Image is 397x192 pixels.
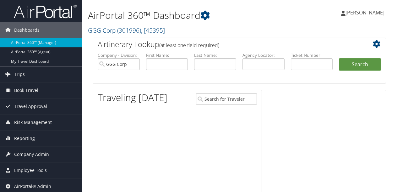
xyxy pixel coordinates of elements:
label: Ticket Number: [291,52,333,58]
label: First Name: [146,52,188,58]
span: [PERSON_NAME] [345,9,384,16]
label: Company - Division: [98,52,140,58]
a: [PERSON_NAME] [341,3,391,22]
span: Trips [14,67,25,82]
span: Book Travel [14,83,38,98]
span: Travel Approval [14,99,47,114]
span: (at least one field required) [159,42,219,49]
h1: Traveling [DATE] [98,91,167,104]
span: Dashboards [14,22,40,38]
span: , [ 45395 ] [141,26,165,35]
a: GGG Corp [88,26,165,35]
button: Search [339,58,381,71]
span: Reporting [14,131,35,146]
img: airportal-logo.png [14,4,77,19]
span: Risk Management [14,115,52,130]
input: Search for Traveler [196,93,257,105]
span: Company Admin [14,147,49,162]
h1: AirPortal 360™ Dashboard [88,9,290,22]
label: Agency Locator: [242,52,285,58]
span: Employee Tools [14,163,47,178]
h2: Airtinerary Lookup [98,39,356,50]
span: ( 301996 ) [117,26,141,35]
label: Last Name: [194,52,236,58]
